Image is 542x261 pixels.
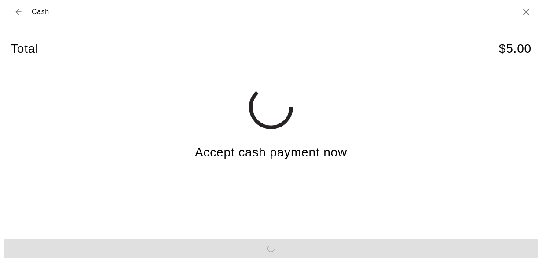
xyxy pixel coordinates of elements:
[11,41,38,57] h4: Total
[11,4,26,20] button: Back to checkout
[521,7,531,17] button: Close
[499,41,531,57] h4: $ 5.00
[11,4,49,20] div: Cash
[195,145,347,160] h4: Accept cash payment now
